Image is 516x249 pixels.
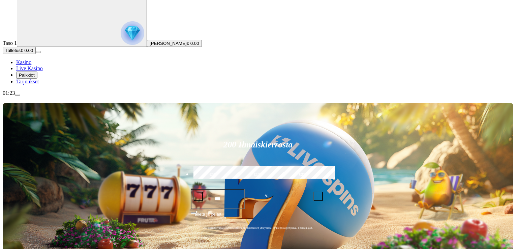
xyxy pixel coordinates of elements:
span: Palkkiot [19,73,35,78]
button: Talletusplus icon€ 0.00 [3,47,36,54]
a: Tarjoukset [16,79,39,84]
span: Taso 1 [3,40,17,46]
span: Talletus [5,48,21,53]
span: 01:23 [3,90,15,96]
label: €250 [282,165,325,185]
button: Talleta ja pelaa [191,211,326,223]
button: Palkkiot [16,72,37,79]
label: €150 [237,165,279,185]
a: Kasino [16,59,31,65]
span: € 0.00 [187,41,199,46]
span: Talleta ja pelaa [193,211,221,223]
span: [PERSON_NAME] [150,41,187,46]
button: [PERSON_NAME]€ 0.00 [147,40,202,47]
span: € 0.00 [21,48,33,53]
img: reward progress [121,21,144,45]
span: € [196,210,198,214]
button: menu [36,51,41,53]
button: plus icon [313,192,323,201]
a: Live Kasino [16,65,43,71]
button: menu [15,94,20,96]
label: €50 [192,165,234,185]
button: minus icon [193,192,203,201]
nav: Main menu [3,59,513,85]
span: € [265,192,267,199]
